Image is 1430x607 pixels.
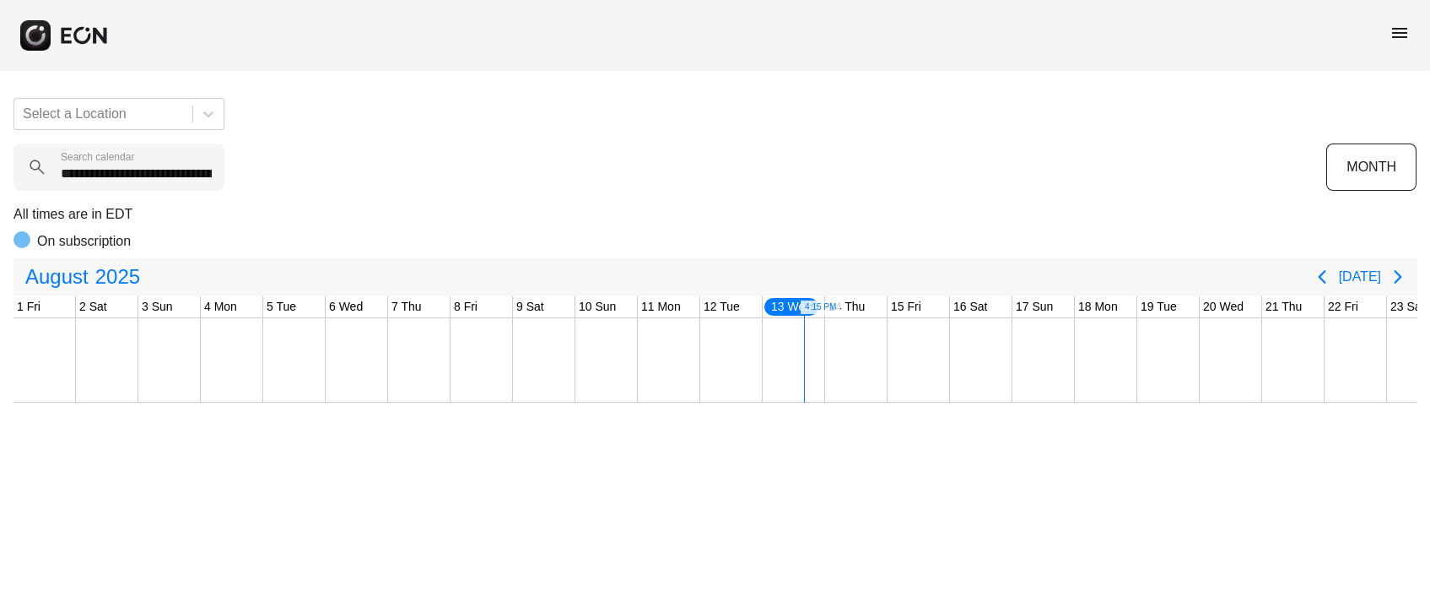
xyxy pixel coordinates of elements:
[1381,260,1415,294] button: Next page
[451,296,481,317] div: 8 Fri
[1137,296,1180,317] div: 19 Tue
[1390,23,1410,43] span: menu
[263,296,299,317] div: 5 Tue
[1325,296,1362,317] div: 22 Fri
[1075,296,1121,317] div: 18 Mon
[37,231,131,252] p: On subscription
[638,296,684,317] div: 11 Mon
[1305,260,1339,294] button: Previous page
[575,296,619,317] div: 10 Sun
[13,296,44,317] div: 1 Fri
[61,150,134,164] label: Search calendar
[825,296,868,317] div: 14 Thu
[201,296,240,317] div: 4 Mon
[763,296,820,317] div: 13 Wed
[888,296,925,317] div: 15 Fri
[1387,296,1427,317] div: 23 Sat
[326,296,366,317] div: 6 Wed
[1339,262,1381,292] button: [DATE]
[388,296,425,317] div: 7 Thu
[1200,296,1247,317] div: 20 Wed
[950,296,990,317] div: 16 Sat
[76,296,111,317] div: 2 Sat
[13,204,1417,225] p: All times are in EDT
[92,260,143,294] span: 2025
[15,260,150,294] button: August2025
[513,296,548,317] div: 9 Sat
[1326,144,1417,191] button: MONTH
[1012,296,1056,317] div: 17 Sun
[138,296,176,317] div: 3 Sun
[700,296,743,317] div: 12 Tue
[1262,296,1305,317] div: 21 Thu
[22,260,92,294] span: August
